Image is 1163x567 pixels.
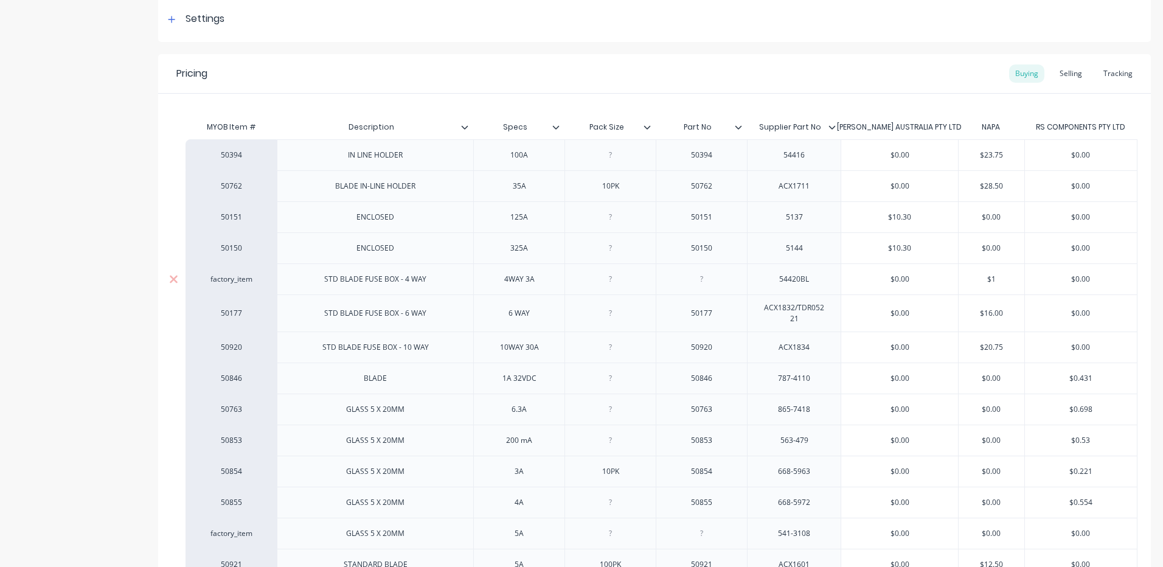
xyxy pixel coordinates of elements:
[186,425,1137,456] div: 50853GLASS 5 X 20MM200 mA50853563-479$0.00$0.00$0.53
[841,202,958,232] div: $10.30
[764,209,825,225] div: 5137
[186,201,1137,232] div: 50151ENCLOSED125A501515137$10.30$0.00$0.00
[198,497,265,508] div: 50855
[764,271,825,287] div: 54420BL
[672,147,732,163] div: 50394
[186,170,1137,201] div: 50762BLADE IN-LINE HOLDER35A10PK50762ACX1711$0.00$28.50$0.00
[1025,332,1137,363] div: $0.00
[198,342,265,353] div: 50920
[1025,298,1137,329] div: $0.00
[336,495,414,510] div: GLASS 5 X 20MM
[672,178,732,194] div: 50762
[198,181,265,192] div: 50762
[841,518,958,549] div: $0.00
[489,495,550,510] div: 4A
[1025,140,1137,170] div: $0.00
[841,298,958,329] div: $0.00
[672,464,732,479] div: 50854
[198,466,265,477] div: 50854
[473,115,564,139] div: Specs
[489,370,550,386] div: 1A 32VDC
[1036,122,1125,133] div: RS COMPONENTS PTY LTD
[672,209,732,225] div: 50151
[489,305,550,321] div: 6 WAY
[313,339,439,355] div: STD BLADE FUSE BOX - 10 WAY
[198,150,265,161] div: 50394
[580,464,641,479] div: 10PK
[656,112,740,142] div: Part No
[672,495,732,510] div: 50855
[764,433,825,448] div: 563-479
[186,456,1137,487] div: 50854GLASS 5 X 20MM3A10PK50854668-5963$0.00$0.00$0.221
[1054,64,1088,83] div: Selling
[841,456,958,487] div: $0.00
[345,370,406,386] div: BLADE
[336,526,414,541] div: GLASS 5 X 20MM
[186,115,277,139] div: MYOB Item #
[186,263,1137,294] div: factory_itemSTD BLADE FUSE BOX - 4 WAY4WAY 3A54420BL$0.00$0.00
[672,370,732,386] div: 50846
[764,495,825,510] div: 668-5972
[489,464,550,479] div: 3A
[959,171,1024,201] div: $28.50
[198,212,265,223] div: 50151
[198,404,265,415] div: 50763
[489,402,550,417] div: 6.3A
[186,394,1137,425] div: 50763GLASS 5 X 20MM6.3A50763865-7418$0.00$0.00$0.698
[764,526,825,541] div: 541-3108
[580,178,641,194] div: 10PK
[841,425,958,456] div: $0.00
[764,339,825,355] div: ACX1834
[959,233,1024,263] div: $0.00
[489,526,550,541] div: 5A
[959,425,1024,456] div: $0.00
[841,140,958,170] div: $0.00
[314,271,436,287] div: STD BLADE FUSE BOX - 4 WAY
[959,518,1024,549] div: $0.00
[656,115,747,139] div: Part No
[1009,64,1044,83] div: Buying
[1025,233,1137,263] div: $0.00
[1025,518,1137,549] div: $0.00
[959,487,1024,518] div: $0.00
[1025,456,1137,487] div: $0.221
[186,518,1137,549] div: factory_itemGLASS 5 X 20MM5A541-3108$0.00$0.00$0.00
[186,294,1137,332] div: 50177STD BLADE FUSE BOX - 6 WAY6 WAY50177ACX1832/TDR05221$0.00$16.00$0.00
[564,112,648,142] div: Pack Size
[747,115,841,139] div: Supplier Part No
[186,363,1137,394] div: 50846BLADE1A 32VDC50846787-4110$0.00$0.00$0.431
[336,402,414,417] div: GLASS 5 X 20MM
[764,240,825,256] div: 5144
[186,139,1137,170] div: 50394IN LINE HOLDER100A5039454416$0.00$23.75$0.00
[489,209,550,225] div: 125A
[1025,363,1137,394] div: $0.431
[841,264,958,294] div: $0.00
[473,112,557,142] div: Specs
[336,464,414,479] div: GLASS 5 X 20MM
[959,456,1024,487] div: $0.00
[489,339,550,355] div: 10WAY 30A
[489,147,550,163] div: 100A
[325,178,425,194] div: BLADE IN-LINE HOLDER
[198,274,265,285] div: factory_item
[764,147,825,163] div: 54416
[747,112,833,142] div: Supplier Part No
[336,433,414,448] div: GLASS 5 X 20MM
[186,232,1137,263] div: 50150ENCLOSED325A501505144$10.30$0.00$0.00
[959,140,1024,170] div: $23.75
[841,363,958,394] div: $0.00
[489,433,550,448] div: 200 mA
[198,528,265,539] div: factory_item
[198,308,265,319] div: 50177
[764,402,825,417] div: 865-7418
[489,240,550,256] div: 325A
[338,147,412,163] div: IN LINE HOLDER
[564,115,656,139] div: Pack Size
[186,332,1137,363] div: 50920STD BLADE FUSE BOX - 10 WAY10WAY 30A50920ACX1834$0.00$20.75$0.00
[764,464,825,479] div: 668-5963
[1025,264,1137,294] div: $0.00
[198,373,265,384] div: 50846
[959,202,1024,232] div: $0.00
[764,178,825,194] div: ACX1711
[1025,394,1137,425] div: $0.698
